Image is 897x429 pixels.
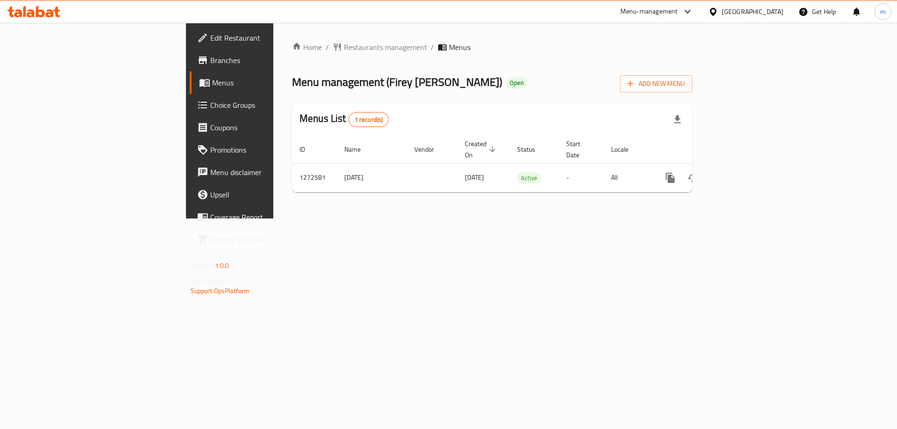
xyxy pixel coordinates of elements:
[210,99,328,111] span: Choice Groups
[880,7,886,17] span: m
[210,167,328,178] span: Menu disclaimer
[517,173,541,183] span: Active
[604,163,652,192] td: All
[344,144,373,155] span: Name
[517,172,541,183] div: Active
[620,75,692,92] button: Add New Menu
[722,7,783,17] div: [GEOGRAPHIC_DATA]
[620,6,678,17] div: Menu-management
[210,189,328,200] span: Upsell
[337,163,407,192] td: [DATE]
[190,71,336,94] a: Menus
[517,144,548,155] span: Status
[652,135,756,164] th: Actions
[292,135,756,192] table: enhanced table
[666,108,689,131] div: Export file
[215,260,229,272] span: 1.0.0
[506,79,527,87] span: Open
[210,32,328,43] span: Edit Restaurant
[210,55,328,66] span: Branches
[566,138,592,161] span: Start Date
[611,144,641,155] span: Locale
[292,71,502,92] span: Menu management ( Firey [PERSON_NAME] )
[190,183,336,206] a: Upsell
[682,167,704,189] button: Change Status
[190,49,336,71] a: Branches
[659,167,682,189] button: more
[190,206,336,228] a: Coverage Report
[191,275,234,288] span: Get support on:
[190,161,336,183] a: Menu disclaimer
[191,285,250,297] a: Support.OpsPlatform
[349,115,389,124] span: 1 record(s)
[299,144,317,155] span: ID
[210,234,328,245] span: Grocery Checklist
[299,112,389,127] h2: Menus List
[210,211,328,223] span: Coverage Report
[190,27,336,49] a: Edit Restaurant
[627,78,685,90] span: Add New Menu
[465,138,498,161] span: Created On
[414,144,446,155] span: Vendor
[191,260,214,272] span: Version:
[333,42,427,53] a: Restaurants management
[190,139,336,161] a: Promotions
[465,171,484,183] span: [DATE]
[190,116,336,139] a: Coupons
[190,228,336,251] a: Grocery Checklist
[212,77,328,88] span: Menus
[559,163,604,192] td: -
[210,144,328,155] span: Promotions
[449,42,470,53] span: Menus
[431,42,434,53] li: /
[292,42,692,53] nav: breadcrumb
[190,94,336,116] a: Choice Groups
[349,112,389,127] div: Total records count
[210,122,328,133] span: Coupons
[344,42,427,53] span: Restaurants management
